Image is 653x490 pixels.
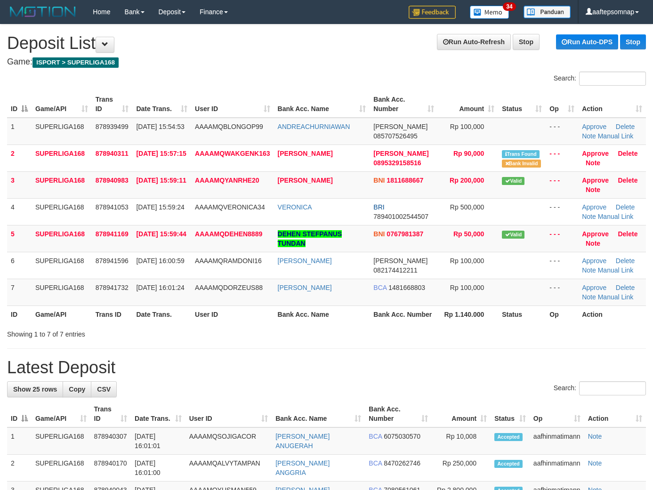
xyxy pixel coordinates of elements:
a: [PERSON_NAME] [278,150,333,157]
th: Bank Acc. Number: activate to sort column ascending [365,401,431,427]
td: - - - [546,279,578,305]
th: Game/API: activate to sort column ascending [32,401,90,427]
span: Copy 0767981387 to clipboard [387,230,423,238]
th: User ID: activate to sort column ascending [185,401,272,427]
span: Rp 100,000 [450,257,484,265]
td: 3 [7,171,32,198]
span: Similar transaction found [502,150,540,158]
span: 878941732 [96,284,129,291]
span: Copy 8470262746 to clipboard [384,459,420,467]
th: ID [7,305,32,323]
span: Show 25 rows [13,386,57,393]
td: aafhinmatimann [530,427,584,455]
td: AAAAMQALVYTAMPAN [185,455,272,482]
a: [PERSON_NAME] [278,257,332,265]
td: SUPERLIGA168 [32,145,92,171]
a: Approve [582,177,609,184]
span: [DATE] 16:01:24 [136,284,184,291]
td: - - - [546,145,578,171]
span: 878940311 [96,150,129,157]
a: Approve [582,203,606,211]
input: Search: [579,381,646,395]
th: ID: activate to sort column descending [7,91,32,118]
th: Bank Acc. Name: activate to sort column ascending [272,401,365,427]
span: AAAAMQBLONGOP99 [195,123,263,130]
span: 878941169 [96,230,129,238]
a: VERONICA [278,203,312,211]
span: [DATE] 15:57:15 [136,150,186,157]
a: [PERSON_NAME] ANUGERAH [275,433,330,450]
a: ANDREACHURNIAWAN [278,123,350,130]
td: SUPERLIGA168 [32,252,92,279]
td: - - - [546,118,578,145]
a: Delete [616,284,635,291]
span: Rp 100,000 [450,123,484,130]
a: CSV [91,381,117,397]
a: Manual Link [598,293,634,301]
td: SUPERLIGA168 [32,279,92,305]
a: [PERSON_NAME] ANGGRIA [275,459,330,476]
span: BRI [373,203,384,211]
a: Delete [618,177,637,184]
span: [PERSON_NAME] [373,123,427,130]
span: Rp 200,000 [450,177,484,184]
a: Approve [582,257,606,265]
span: Copy 0895329158516 to clipboard [373,159,421,167]
td: 5 [7,225,32,252]
a: Note [586,186,600,193]
span: [DATE] 15:59:44 [136,230,186,238]
span: Copy 085707526495 to clipboard [373,132,417,140]
td: Rp 10,008 [432,427,491,455]
td: Rp 250,000 [432,455,491,482]
span: [DATE] 15:54:53 [136,123,184,130]
th: Game/API [32,305,92,323]
a: Manual Link [598,266,634,274]
h4: Game: [7,57,646,67]
th: ID: activate to sort column descending [7,401,32,427]
img: Button%20Memo.svg [470,6,509,19]
a: Delete [616,123,635,130]
th: Date Trans. [132,305,191,323]
th: Date Trans.: activate to sort column ascending [131,401,185,427]
span: 878941596 [96,257,129,265]
th: Amount: activate to sort column ascending [438,91,498,118]
td: 2 [7,455,32,482]
span: Rp 100,000 [450,284,484,291]
span: Copy 1481668803 to clipboard [388,284,425,291]
a: DEHEN STEFPANUS TUNDAN [278,230,342,247]
td: 4 [7,198,32,225]
td: SUPERLIGA168 [32,118,92,145]
a: [PERSON_NAME] [278,177,333,184]
th: Action: activate to sort column ascending [578,91,646,118]
span: 878939499 [96,123,129,130]
td: SUPERLIGA168 [32,171,92,198]
th: Trans ID [92,305,133,323]
th: User ID: activate to sort column ascending [191,91,274,118]
a: Manual Link [598,132,634,140]
th: Status: activate to sort column ascending [491,401,530,427]
a: Note [582,266,596,274]
a: Delete [618,230,637,238]
img: MOTION_logo.png [7,5,79,19]
th: User ID [191,305,274,323]
span: Accepted [494,460,523,468]
a: Delete [616,257,635,265]
span: AAAAMQVERONICA34 [195,203,265,211]
a: Stop [513,34,540,50]
td: SUPERLIGA168 [32,225,92,252]
span: AAAAMQRAMDONI16 [195,257,262,265]
label: Search: [554,381,646,395]
span: Copy 6075030570 to clipboard [384,433,420,440]
span: 34 [503,2,516,11]
td: 7 [7,279,32,305]
th: Op: activate to sort column ascending [530,401,584,427]
th: Action: activate to sort column ascending [584,401,646,427]
span: Valid transaction [502,231,524,239]
a: Approve [582,230,609,238]
a: Approve [582,150,609,157]
a: Copy [63,381,91,397]
th: Op [546,305,578,323]
span: Copy [69,386,85,393]
span: 878941053 [96,203,129,211]
a: Note [586,159,600,167]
